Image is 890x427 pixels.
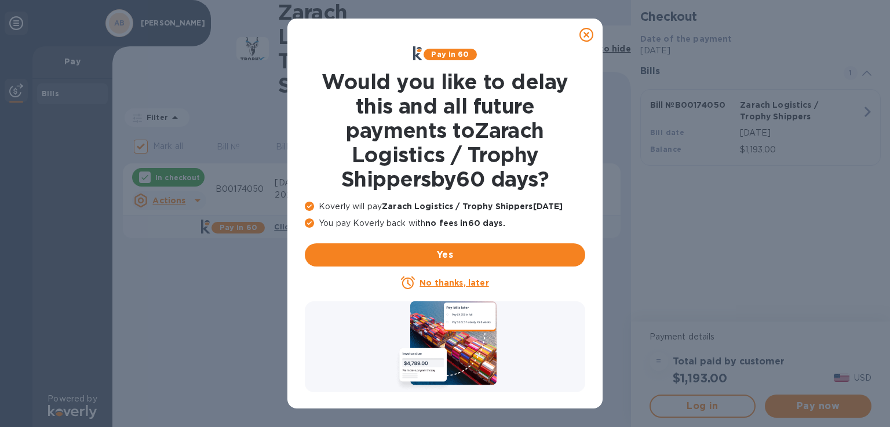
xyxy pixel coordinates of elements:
[305,217,585,229] p: You pay Koverly back with
[420,278,488,287] u: No thanks, later
[431,50,469,59] b: Pay in 60
[305,243,585,267] button: Yes
[425,218,505,228] b: no fees in 60 days .
[382,202,563,211] b: Zarach Logistics / Trophy Shippers [DATE]
[305,200,585,213] p: Koverly will pay
[305,70,585,191] h1: Would you like to delay this and all future payments to Zarach Logistics / Trophy Shippers by 60 ...
[314,248,576,262] span: Yes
